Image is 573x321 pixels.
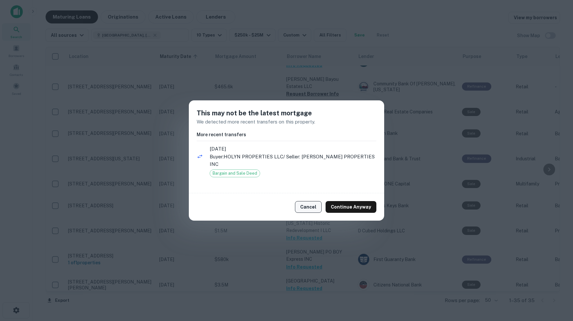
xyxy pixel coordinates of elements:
[540,269,573,300] iframe: Chat Widget
[197,118,376,126] p: We detected more recent transfers on this property.
[197,131,376,138] h6: More recent transfers
[326,201,376,213] button: Continue Anyway
[295,201,322,213] button: Cancel
[210,153,376,168] p: Buyer: HOLYN PROPERTIES LLC / Seller: [PERSON_NAME] PROPERTIES INC
[210,170,260,177] span: Bargain and Sale Deed
[210,145,376,153] span: [DATE]
[197,108,376,118] h5: This may not be the latest mortgage
[210,169,260,177] div: Bargain and Sale Deed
